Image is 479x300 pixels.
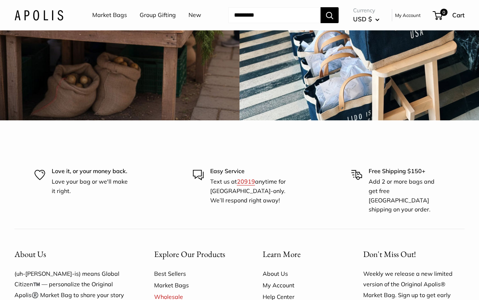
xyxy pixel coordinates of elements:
[154,268,237,279] a: Best Sellers
[92,10,127,21] a: Market Bags
[14,10,63,20] img: Apolis
[353,15,372,23] span: USD $
[188,10,201,21] a: New
[263,279,338,291] a: My Account
[369,167,445,176] p: Free Shipping $150+
[140,10,176,21] a: Group Gifting
[210,177,287,205] p: Text us at anytime for [GEOGRAPHIC_DATA]-only. We’ll respond right away!
[237,178,255,185] a: 20919
[263,268,338,279] a: About Us
[353,13,380,25] button: USD $
[369,177,445,214] p: Add 2 or more bags and get free [GEOGRAPHIC_DATA] shipping on your order.
[263,247,338,261] button: Learn More
[363,247,465,261] p: Don't Miss Out!
[52,177,128,196] p: Love your bag or we'll make it right.
[154,247,237,261] button: Explore Our Products
[452,11,465,19] span: Cart
[154,279,237,291] a: Market Bags
[14,247,129,261] button: About Us
[440,9,448,16] span: 0
[353,5,380,16] span: Currency
[228,7,321,23] input: Search...
[321,7,339,23] button: Search
[433,9,465,21] a: 0 Cart
[210,167,287,176] p: Easy Service
[52,167,128,176] p: Love it, or your money back.
[14,249,46,260] span: About Us
[263,249,301,260] span: Learn More
[154,249,225,260] span: Explore Our Products
[395,11,421,20] a: My Account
